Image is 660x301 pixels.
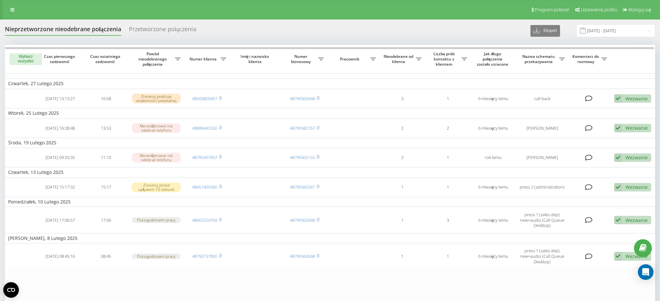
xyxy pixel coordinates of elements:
td: call back [516,90,568,107]
a: 48799362668 [290,253,315,259]
td: [DATE] 17:06:57 [37,208,83,232]
div: Open Intercom Messenger [638,264,653,280]
td: [PERSON_NAME] [516,120,568,137]
span: Ustawienia profilu [581,7,617,12]
td: 6 miesięcy temu [470,244,516,268]
td: 08:45 [83,244,129,268]
td: press 1 (sales dep) new+audio (Call Queue Desktop) [516,208,568,232]
span: Nieodebrane od klienta [383,54,416,64]
span: Numer biznesowy [285,54,318,64]
td: 11:10 [83,149,129,166]
td: press 2 (administration) [516,179,568,196]
td: 15:17 [83,179,129,196]
div: Wezwanie [625,125,648,131]
span: Numer klienta [187,57,220,62]
td: 1 [425,90,470,107]
td: Wtorek, 25 Lutego 2025 [5,108,656,118]
button: Eksport [530,25,560,37]
td: [DATE] 09:33:35 [37,149,83,166]
span: Czas pierwszego zadzwonić [43,54,78,64]
td: 17:06 [83,208,129,232]
div: Przetworzone połączenia [129,26,196,36]
div: Wezwanie [625,217,648,223]
td: 1 [379,179,425,196]
a: 48799362155 [290,154,315,160]
div: Poza godzinami pracy [132,217,181,223]
td: 2 [379,120,425,137]
td: [PERSON_NAME], 8 Lutego 2025 [5,233,656,243]
span: Czas ostatniego zadzwonić [88,54,123,64]
td: 6 miesięcy temu [470,179,516,196]
td: 6 miesięcy temu [470,90,516,107]
div: Wezwanie [625,154,648,161]
span: Imię i nazwisko klienta [235,54,276,64]
a: 48602254769 [192,217,217,223]
td: Poniedziałek, 10 Lutego 2025 [5,197,656,207]
td: 1 [425,179,470,196]
td: 1 [425,244,470,268]
td: Środa, 19 Lutego 2025 [5,138,656,148]
div: Menedżerowie nie odebrali telefonu [132,123,181,133]
div: Poza godzinami pracy [132,254,181,259]
a: 48889443330 [192,125,217,131]
td: 3 [379,90,425,107]
a: 48795407907 [192,154,217,160]
td: press 1 (sales dep) new+audio (Call Queue Desktop) [516,244,568,268]
td: Czwartek, 13 Lutego 2025 [5,167,656,177]
td: [DATE] 13:13:27 [37,90,83,107]
div: Menedżerowie nie odebrali telefonu [132,153,181,163]
a: 48799360367 [290,184,315,190]
td: Czwartek, 27 Lutego 2025 [5,79,656,88]
button: Wybierz wszystko [9,53,42,65]
td: rok temu [470,149,516,166]
td: 6 miesięcy temu [470,120,516,137]
div: Zresetuj podczas wiadomości powitalnej [132,94,181,103]
td: 13:53 [83,120,129,137]
span: Nazwa schematu przekazywania [519,54,559,64]
span: Jak długo połączenie zostało utracone [476,51,511,67]
td: 2 [425,120,470,137]
a: 48451405580 [192,184,217,190]
td: 3 [425,208,470,232]
span: Powód nieodebranego połączenia [132,51,175,67]
td: 1 [425,149,470,166]
td: [DATE] 08:45:16 [37,244,83,268]
div: Wezwanie [625,253,648,259]
a: 48790737800 [192,253,217,259]
a: 48500800407 [192,96,217,101]
td: 1 [379,244,425,268]
div: Zresetuj przed upływem 10 sekund [132,182,181,192]
td: [DATE] 15:17:32 [37,179,83,196]
td: [PERSON_NAME] [516,149,568,166]
div: Nieprzetworzone nieodebrane połączenia [5,26,121,36]
a: 48799362668 [290,217,315,223]
div: Wezwanie [625,184,648,190]
td: [DATE] 16:28:48 [37,120,83,137]
span: Pracownik [330,57,370,62]
a: 48799382767 [290,125,315,131]
span: Komentarz do rozmowy [571,54,601,64]
span: Liczba prób kontaktu z klientem [428,51,461,67]
button: Open CMP widget [3,282,19,298]
td: 16:58 [83,90,129,107]
td: 2 [379,149,425,166]
td: 1 [379,208,425,232]
div: Wezwanie [625,96,648,102]
span: Program poleceń [535,7,569,12]
span: Wyloguj się [628,7,651,12]
a: 48799362668 [290,96,315,101]
td: 6 miesięcy temu [470,208,516,232]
